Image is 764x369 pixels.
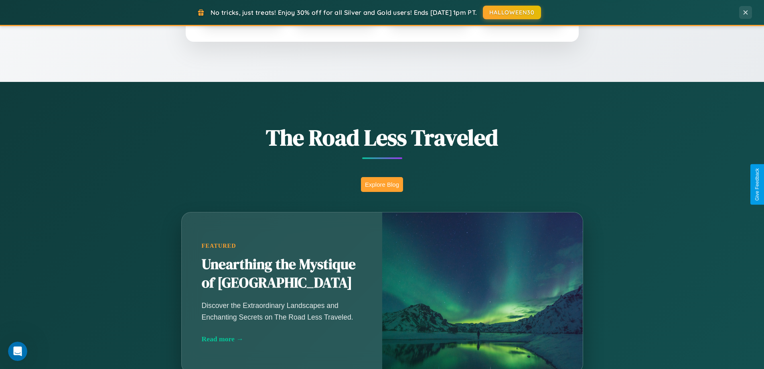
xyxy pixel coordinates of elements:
button: Explore Blog [361,177,403,192]
h2: Unearthing the Mystique of [GEOGRAPHIC_DATA] [202,255,362,292]
span: No tricks, just treats! Enjoy 30% off for all Silver and Gold users! Ends [DATE] 1pm PT. [211,8,477,16]
button: HALLOWEEN30 [483,6,541,19]
iframe: Intercom live chat [8,342,27,361]
div: Featured [202,243,362,249]
p: Discover the Extraordinary Landscapes and Enchanting Secrets on The Road Less Traveled. [202,300,362,322]
h1: The Road Less Traveled [142,122,623,153]
div: Give Feedback [754,168,760,201]
div: Read more → [202,335,362,343]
